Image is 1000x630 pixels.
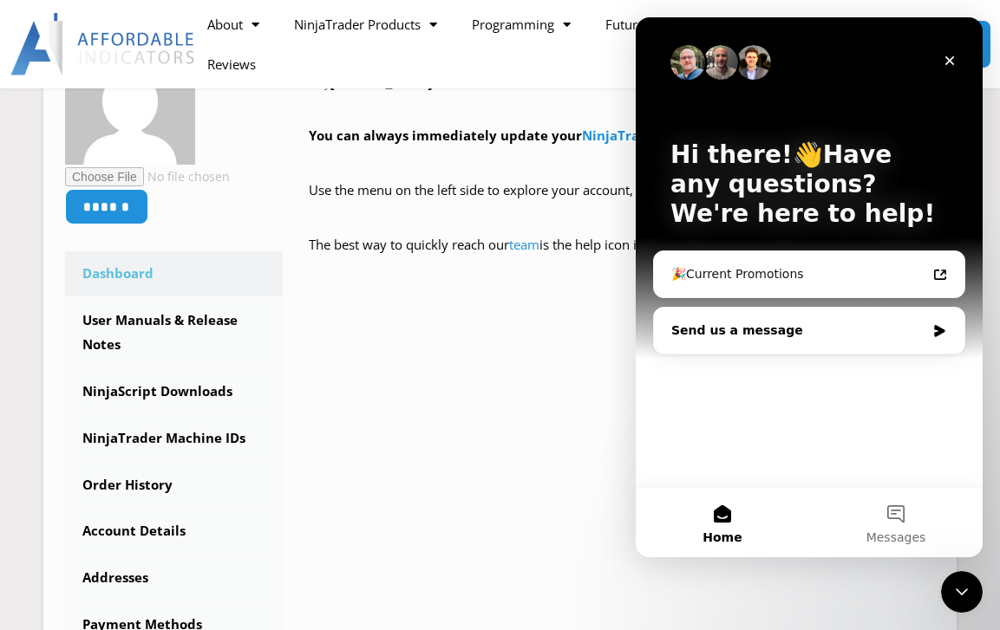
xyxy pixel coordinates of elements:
a: Programming [454,4,588,44]
a: Reviews [190,44,273,84]
p: Use the menu on the left side to explore your account, including and . [309,179,935,227]
a: NinjaTrader Machine ID [582,127,739,144]
img: a4b6a2501a1adb4fa33ac523bf6c919dfce71964bd7d923f50109885c1b5d730 [65,35,195,165]
a: Addresses [65,555,283,601]
p: The best way to quickly reach our is the help icon in the bottom right corner of any website page! [309,233,935,282]
a: Futures Trading [588,4,733,44]
a: team [509,236,539,253]
iframe: Intercom live chat [636,17,983,557]
a: NinjaTrader Products [277,4,454,44]
a: NinjaTrader Machine IDs [65,416,283,461]
iframe: Intercom live chat [941,571,983,613]
div: Hey ! Welcome to the Members Area. Thank you for being a valuable customer! [309,42,935,282]
a: User Manuals & Release Notes [65,298,283,367]
img: LogoAI | Affordable Indicators – NinjaTrader [10,13,197,75]
a: Account Details [65,509,283,554]
nav: Menu [190,4,780,84]
a: Dashboard [65,251,283,296]
a: Order History [65,463,283,508]
a: NinjaScript Downloads [65,369,283,414]
strong: You can always immediately update your in our licensing database. [309,127,907,144]
a: About [190,4,277,44]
